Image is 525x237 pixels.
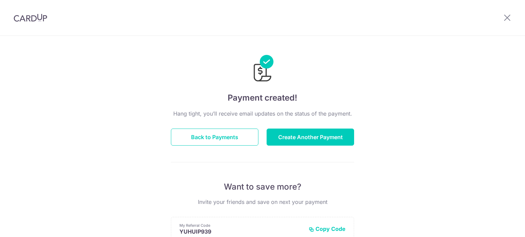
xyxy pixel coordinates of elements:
[171,198,354,206] p: Invite your friends and save on next your payment
[171,181,354,192] p: Want to save more?
[252,55,273,84] img: Payments
[14,14,47,22] img: CardUp
[171,92,354,104] h4: Payment created!
[267,129,354,146] button: Create Another Payment
[171,109,354,118] p: Hang tight, you’ll receive email updates on the status of the payment.
[179,228,303,235] p: YUHUIP939
[309,225,346,232] button: Copy Code
[171,129,258,146] button: Back to Payments
[179,223,303,228] p: My Referral Code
